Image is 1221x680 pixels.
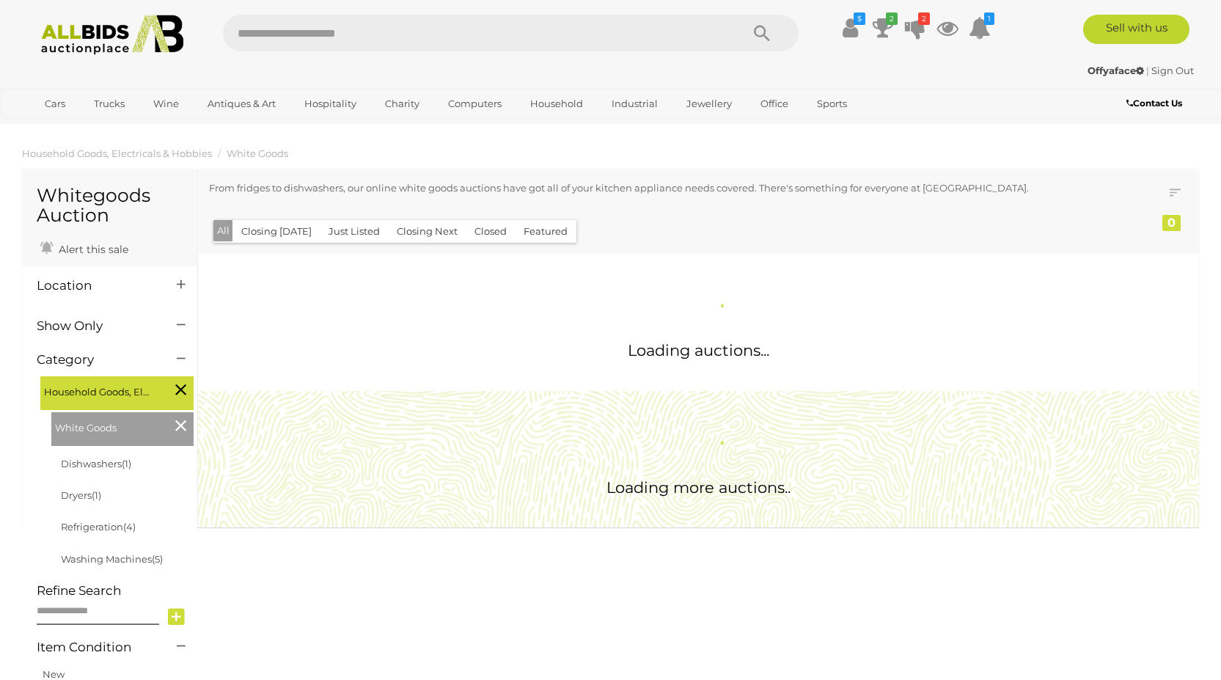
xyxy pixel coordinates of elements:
a: Hospitality [295,92,366,116]
a: Trucks [84,92,134,116]
button: All [213,220,233,241]
p: From fridges to dishwashers, our online white goods auctions have got all of your kitchen applian... [209,180,1096,197]
h1: Whitegoods Auction [37,186,183,226]
img: Allbids.com.au [33,15,192,55]
span: (4) [123,521,136,533]
a: Household Goods, Electricals & Hobbies [22,147,212,159]
a: Alert this sale [37,237,132,259]
h4: Show Only [37,319,155,333]
a: Cars [35,92,75,116]
i: 2 [918,12,930,25]
button: Just Listed [320,220,389,243]
span: (1) [122,458,131,469]
h4: Item Condition [37,640,155,654]
a: Wine [144,92,188,116]
button: Closing [DATE] [232,220,320,243]
a: Charity [375,92,429,116]
a: Antiques & Art [198,92,285,116]
button: Search [725,15,799,51]
button: Closed [466,220,516,243]
i: 2 [886,12,898,25]
a: Washing Machines(5) [61,553,163,565]
a: Offyaface [1088,65,1146,76]
a: Sports [807,92,857,116]
span: (5) [152,553,163,565]
a: White Goods [227,147,288,159]
a: 1 [969,15,991,41]
span: White Goods [55,416,165,436]
a: Industrial [602,92,667,116]
a: Refrigeration(4) [61,521,136,533]
a: Sell with us [1083,15,1189,44]
span: Alert this sale [55,243,128,256]
b: Contact Us [1126,98,1182,109]
a: Jewellery [677,92,741,116]
a: Office [751,92,798,116]
span: (1) [92,489,101,501]
h4: Category [37,353,155,367]
a: Sign Out [1151,65,1194,76]
button: Featured [515,220,576,243]
div: 0 [1162,215,1181,231]
a: 2 [872,15,894,41]
span: Loading more auctions.. [606,478,791,497]
i: $ [854,12,865,25]
span: Household Goods, Electricals & Hobbies [44,380,154,401]
i: 1 [984,12,994,25]
a: Contact Us [1126,95,1186,111]
button: Closing Next [388,220,466,243]
a: Dishwashers(1) [61,458,131,469]
a: Dryers(1) [61,489,101,501]
strong: Offyaface [1088,65,1144,76]
a: 2 [904,15,926,41]
span: | [1146,65,1149,76]
a: [GEOGRAPHIC_DATA] [35,116,158,140]
span: Loading auctions... [628,341,769,359]
a: Household [521,92,593,116]
a: Computers [439,92,511,116]
h4: Location [37,279,155,293]
a: $ [840,15,862,41]
h4: Refine Search [37,584,194,598]
a: New [43,668,65,680]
